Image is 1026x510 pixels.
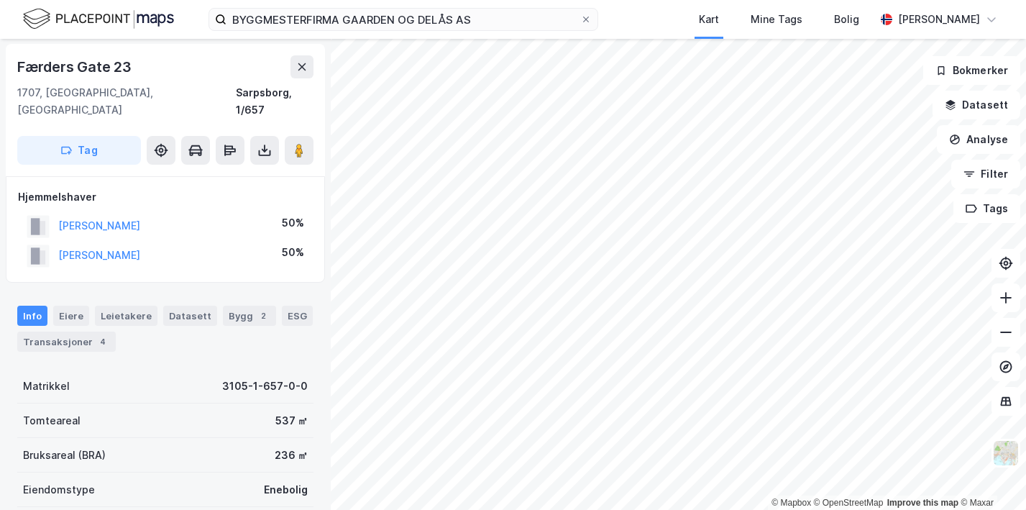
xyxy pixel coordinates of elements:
div: Bolig [834,11,859,28]
button: Datasett [933,91,1020,119]
div: Eiendomstype [23,481,95,498]
div: Mine Tags [751,11,802,28]
div: 236 ㎡ [275,447,308,464]
div: Matrikkel [23,378,70,395]
div: 3105-1-657-0-0 [222,378,308,395]
button: Tags [953,194,1020,223]
div: ESG [282,306,313,326]
div: 4 [96,334,110,349]
div: 50% [282,214,304,232]
button: Filter [951,160,1020,188]
div: Info [17,306,47,326]
a: Improve this map [887,498,958,508]
input: Søk på adresse, matrikkel, gårdeiere, leietakere eller personer [226,9,580,30]
div: 2 [256,309,270,323]
div: 1707, [GEOGRAPHIC_DATA], [GEOGRAPHIC_DATA] [17,84,236,119]
a: OpenStreetMap [814,498,884,508]
button: Tag [17,136,141,165]
div: Sarpsborg, 1/657 [236,84,313,119]
img: Z [992,440,1020,467]
div: Kart [699,11,719,28]
div: Tomteareal [23,412,81,429]
div: Datasett [163,306,217,326]
div: 537 ㎡ [275,412,308,429]
iframe: Chat Widget [954,441,1026,510]
button: Analyse [937,125,1020,154]
div: Eiere [53,306,89,326]
div: Leietakere [95,306,157,326]
div: Hjemmelshaver [18,188,313,206]
a: Mapbox [771,498,811,508]
div: [PERSON_NAME] [898,11,980,28]
div: Bruksareal (BRA) [23,447,106,464]
div: Bygg [223,306,276,326]
div: 50% [282,244,304,261]
div: Færders Gate 23 [17,55,134,78]
img: logo.f888ab2527a4732fd821a326f86c7f29.svg [23,6,174,32]
div: Enebolig [264,481,308,498]
button: Bokmerker [923,56,1020,85]
div: Transaksjoner [17,332,116,352]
